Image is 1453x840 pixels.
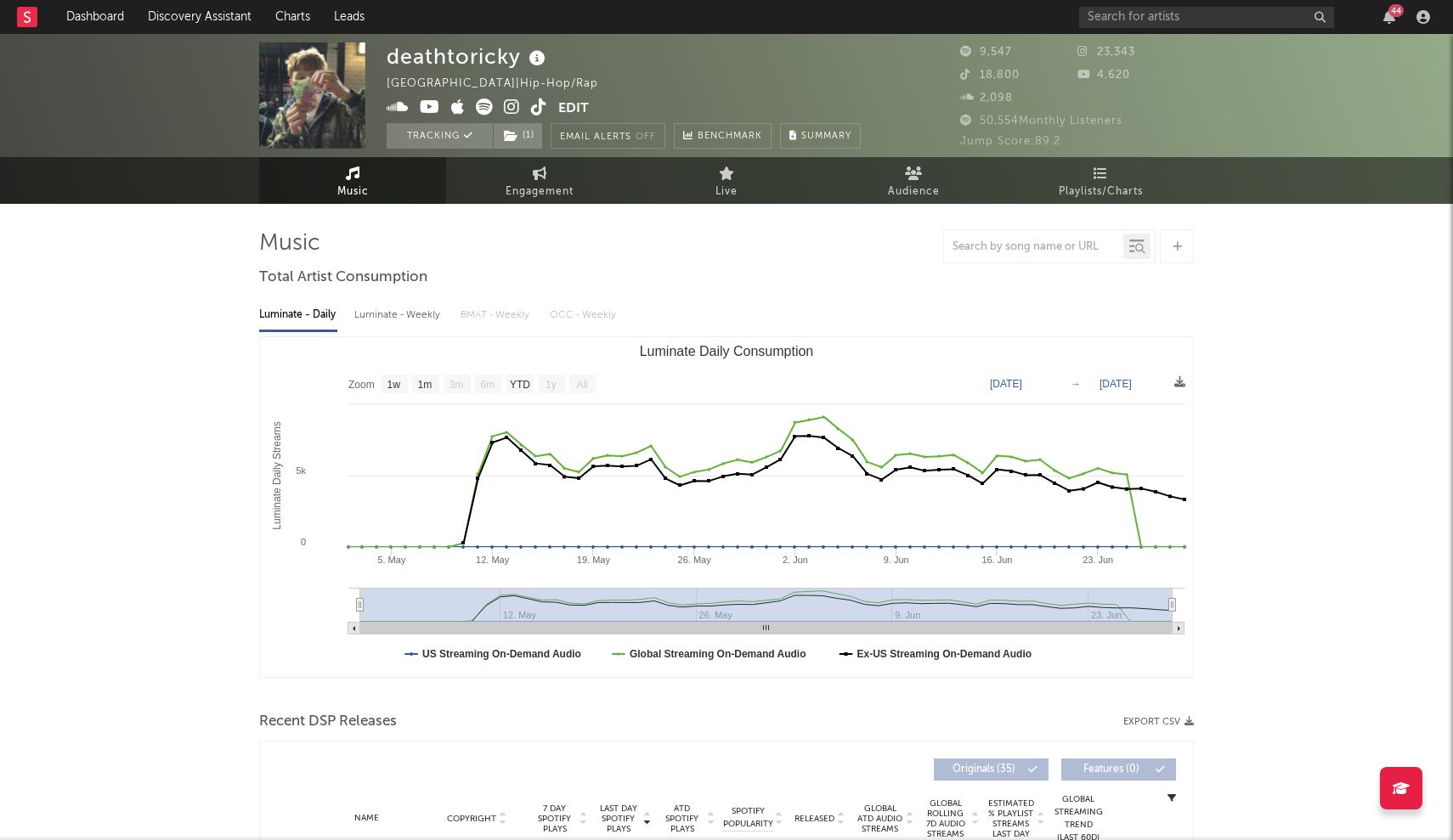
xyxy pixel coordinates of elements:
[723,805,773,831] span: Spotify Popularity
[387,379,401,391] text: 1w
[820,157,1007,204] a: Audience
[506,182,574,202] span: Engagement
[449,379,464,391] text: 3m
[945,764,1023,775] span: Originals ( 35 )
[633,157,820,204] a: Live
[674,123,772,149] a: Benchmark
[354,301,444,330] div: Luminate - Weekly
[960,136,1060,147] span: Jump Score: 89.2
[1100,378,1132,390] text: [DATE]
[576,379,587,391] text: All
[532,803,577,834] span: 7 Day Spotify Plays
[960,116,1122,127] span: 50,554 Monthly Listeners
[387,123,493,149] button: Tracking
[857,648,1032,660] text: Ex-US Streaming On-Demand Audio
[1077,47,1135,58] span: 23,343
[981,555,1012,565] text: 16. Jun
[715,182,738,202] span: Live
[640,344,814,358] text: Luminate Daily Consumption
[446,157,633,204] a: Engagement
[783,555,808,565] text: 2. Jun
[546,379,557,391] text: 1y
[494,123,542,149] button: (1)
[311,812,422,825] div: Name
[510,379,530,391] text: YTD
[987,798,1034,839] span: Estimated % Playlist Streams Last Day
[636,132,656,142] em: Off
[1383,10,1395,24] button: 44
[447,814,496,824] span: Copyright
[377,555,406,565] text: 5. May
[596,803,641,834] span: Last Day Spotify Plays
[960,47,1012,58] span: 9,547
[794,814,834,824] span: Released
[1059,182,1143,202] span: Playlists/Charts
[577,555,611,565] text: 19. May
[259,268,427,288] span: Total Artist Consumption
[271,421,283,529] text: Luminate Daily Streams
[934,758,1049,781] button: Originals(35)
[678,555,712,565] text: 26. May
[857,803,903,834] span: Global ATD Audio Streams
[884,555,909,565] text: 9. Jun
[296,465,306,476] text: 5k
[337,182,369,202] span: Music
[418,379,433,391] text: 1m
[387,74,618,94] div: [GEOGRAPHIC_DATA] | Hip-Hop/Rap
[990,378,1022,390] text: [DATE]
[1007,157,1194,204] a: Playlists/Charts
[558,99,589,120] button: Edit
[1061,758,1176,781] button: Features(0)
[476,555,510,565] text: 12. May
[1071,378,1081,390] text: →
[960,70,1020,81] span: 18,800
[944,240,1123,254] input: Search by song name or URL
[960,93,1013,104] span: 2,098
[1072,764,1151,775] span: Features ( 0 )
[780,123,861,149] button: Summary
[387,42,550,70] div: deathtoricky
[301,537,306,547] text: 0
[481,379,495,391] text: 6m
[888,182,940,202] span: Audience
[1388,4,1404,17] div: 44
[259,712,397,732] span: Recent DSP Releases
[1083,555,1113,565] text: 23. Jun
[348,379,375,391] text: Zoom
[1079,7,1334,28] input: Search for artists
[1077,70,1130,81] span: 4,620
[551,123,665,149] button: Email AlertsOff
[422,648,581,660] text: US Streaming On-Demand Audio
[1123,717,1194,727] button: Export CSV
[259,301,337,330] div: Luminate - Daily
[259,157,446,204] a: Music
[659,803,704,834] span: ATD Spotify Plays
[698,127,762,147] span: Benchmark
[922,798,969,839] span: Global Rolling 7D Audio Streams
[630,648,806,660] text: Global Streaming On-Demand Audio
[801,132,851,141] span: Summary
[260,337,1193,677] svg: Luminate Daily Consumption
[493,123,543,149] span: ( 1 )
